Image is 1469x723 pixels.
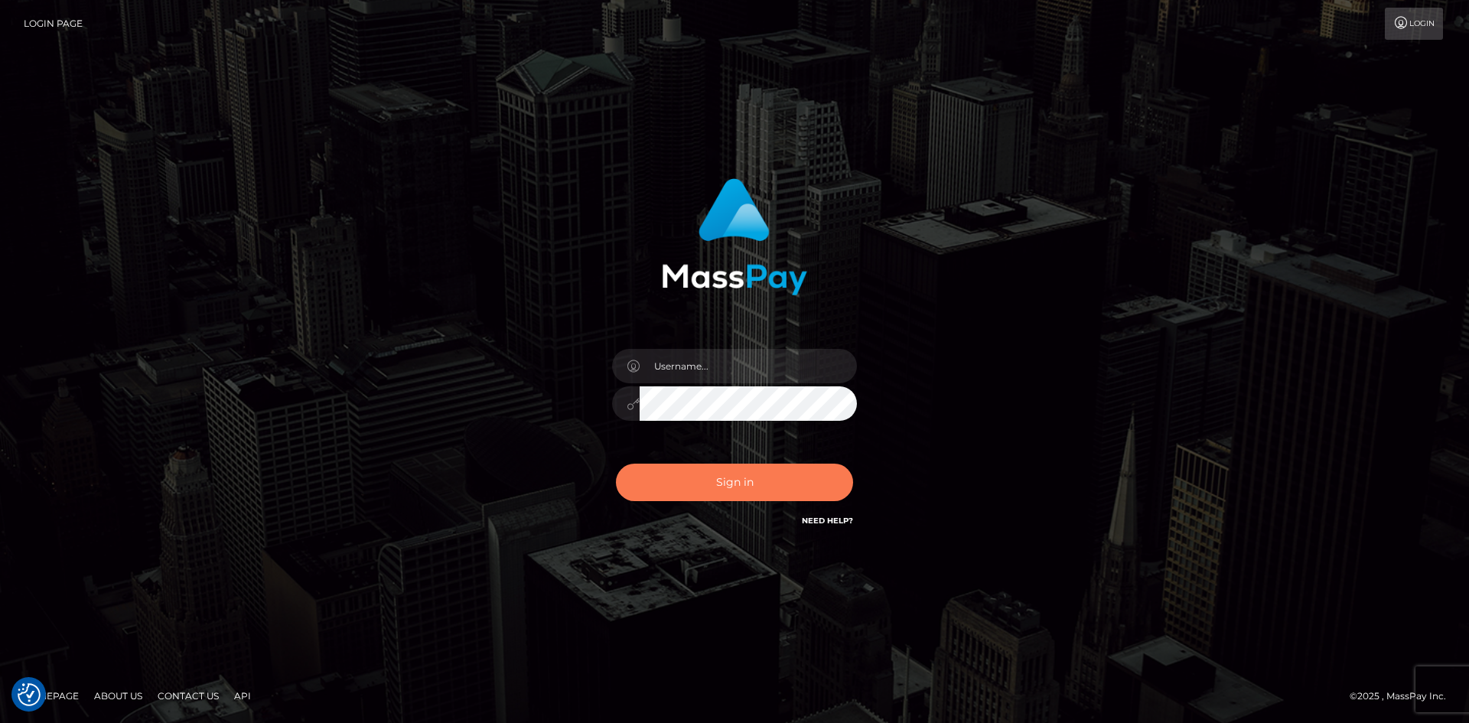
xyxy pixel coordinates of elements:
[151,684,225,708] a: Contact Us
[17,684,85,708] a: Homepage
[616,464,853,501] button: Sign in
[640,349,857,383] input: Username...
[18,683,41,706] button: Consent Preferences
[228,684,257,708] a: API
[662,178,807,295] img: MassPay Login
[802,516,853,526] a: Need Help?
[1350,688,1458,705] div: © 2025 , MassPay Inc.
[88,684,148,708] a: About Us
[1385,8,1443,40] a: Login
[18,683,41,706] img: Revisit consent button
[24,8,83,40] a: Login Page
